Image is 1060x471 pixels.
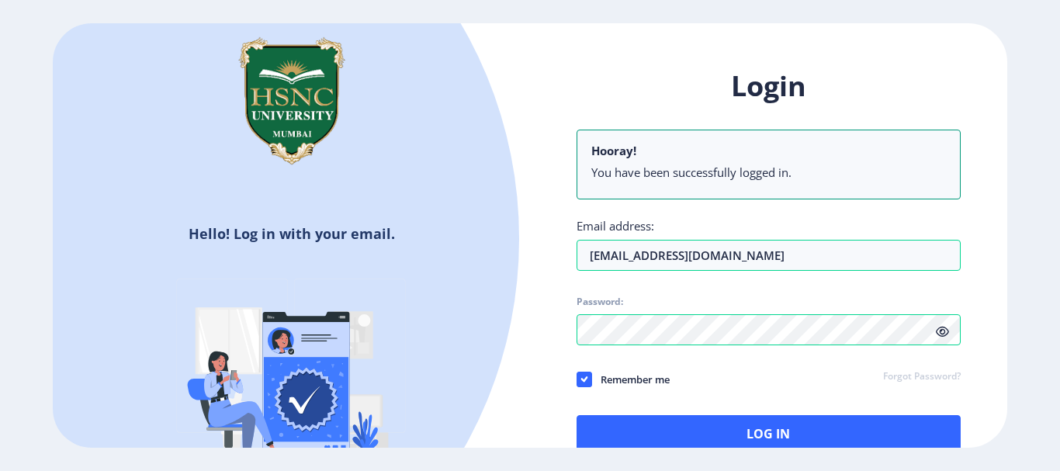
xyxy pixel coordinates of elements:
li: You have been successfully logged in. [591,165,946,180]
span: Remember me [592,370,670,389]
h1: Login [577,68,961,105]
input: Email address [577,240,961,271]
b: Hooray! [591,143,636,158]
a: Forgot Password? [883,370,961,384]
label: Password: [577,296,623,308]
button: Log In [577,415,961,452]
label: Email address: [577,218,654,234]
img: hsnc.png [214,23,369,178]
